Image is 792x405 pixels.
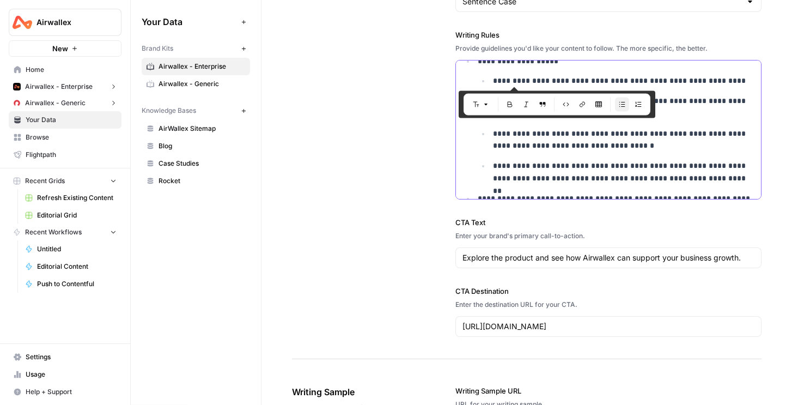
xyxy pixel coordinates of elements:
span: Case Studies [159,159,245,168]
span: Airwallex - Enterprise [25,82,93,92]
span: Help + Support [26,387,117,397]
a: Push to Contentful [20,275,121,293]
span: Airwallex - Enterprise [159,62,245,71]
a: Home [9,61,121,78]
label: Writing Sample URL [455,385,762,396]
span: Settings [26,352,117,362]
span: Airwallex - Generic [159,79,245,89]
span: Brand Kits [142,44,173,53]
span: Editorial Grid [37,210,117,220]
img: psuvf5iw751v0ng144jc8469gioz [13,99,21,107]
span: Refresh Existing Content [37,193,117,203]
span: Flightpath [26,150,117,160]
span: Editorial Content [37,262,117,271]
a: Airwallex - Generic [142,75,250,93]
span: Usage [26,370,117,379]
button: Recent Grids [9,173,121,189]
div: Enter the destination URL for your CTA. [455,300,762,310]
div: Enter your brand's primary call-to-action. [455,231,762,241]
label: CTA Text [455,217,762,228]
a: Usage [9,366,121,383]
span: Rocket [159,176,245,186]
a: Rocket [142,172,250,190]
a: Editorial Grid [20,207,121,224]
span: New [52,43,68,54]
span: Browse [26,132,117,142]
button: Recent Workflows [9,224,121,240]
label: CTA Destination [455,286,762,297]
span: AirWallex Sitemap [159,124,245,134]
a: Flightpath [9,146,121,164]
input: www.sundaysoccer.com/gearup [462,321,755,332]
img: Airwallex Logo [13,13,32,32]
button: Help + Support [9,383,121,401]
a: Your Data [9,111,121,129]
span: Recent Grids [25,176,65,186]
a: Browse [9,129,121,146]
label: Writing Rules [455,29,762,40]
a: Case Studies [142,155,250,172]
button: Workspace: Airwallex [9,9,121,36]
a: Untitled [20,240,121,258]
a: AirWallex Sitemap [142,120,250,137]
a: Settings [9,348,121,366]
a: Blog [142,137,250,155]
span: Home [26,65,117,75]
input: Gear up and get in the game with Sunday Soccer! [462,252,755,263]
span: Knowledge Bases [142,106,196,116]
span: Push to Contentful [37,279,117,289]
span: Your Data [142,15,237,28]
a: Refresh Existing Content [20,189,121,207]
a: Editorial Content [20,258,121,275]
img: lwa1ff0noqwrdp5hunhziej8d536 [13,83,21,90]
span: Writing Sample [292,385,394,398]
button: New [9,40,121,57]
a: Airwallex - Enterprise [142,58,250,75]
span: Your Data [26,115,117,125]
button: Airwallex - Generic [9,95,121,111]
span: Blog [159,141,245,151]
span: Recent Workflows [25,227,82,237]
span: Airwallex [36,17,102,28]
span: Untitled [37,244,117,254]
button: Airwallex - Enterprise [9,78,121,95]
div: Provide guidelines you'd like your content to follow. The more specific, the better. [455,44,762,53]
span: Airwallex - Generic [25,98,86,108]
